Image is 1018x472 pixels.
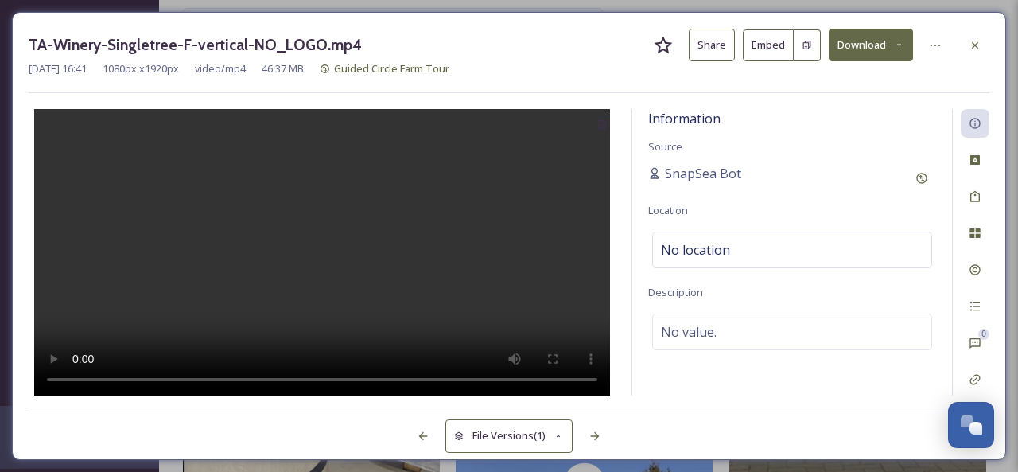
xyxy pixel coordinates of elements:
[665,164,741,183] span: SnapSea Bot
[648,285,703,299] span: Description
[743,29,794,61] button: Embed
[661,322,717,341] span: No value.
[195,61,246,76] span: video/mp4
[689,29,735,61] button: Share
[445,419,573,452] button: File Versions(1)
[829,29,913,61] button: Download
[948,402,994,448] button: Open Chat
[661,240,730,259] span: No location
[648,139,682,154] span: Source
[334,61,449,76] span: Guided Circle Farm Tour
[648,110,721,127] span: Information
[29,61,87,76] span: [DATE] 16:41
[978,329,989,340] div: 0
[29,33,362,57] h3: TA-Winery-Singletree-F-vertical-NO_LOGO.mp4
[262,61,304,76] span: 46.37 MB
[103,61,179,76] span: 1080 px x 1920 px
[648,203,688,217] span: Location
